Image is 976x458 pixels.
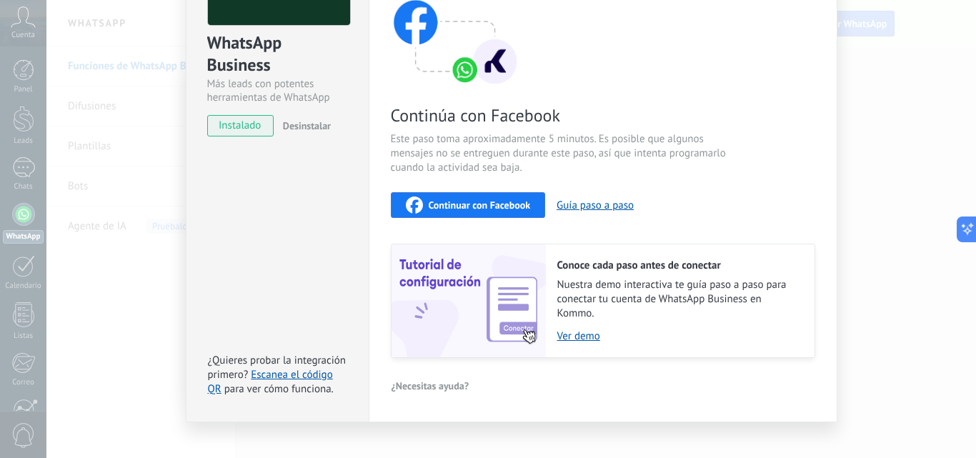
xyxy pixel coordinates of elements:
[557,259,800,272] h2: Conoce cada paso antes de conectar
[557,329,800,343] a: Ver demo
[208,368,333,396] a: Escanea el código QR
[207,77,348,104] div: Más leads con potentes herramientas de WhatsApp
[277,115,331,136] button: Desinstalar
[207,31,348,77] div: WhatsApp Business
[208,115,273,136] span: instalado
[391,132,731,175] span: Este paso toma aproximadamente 5 minutos. Es posible que algunos mensajes no se entreguen durante...
[208,354,347,382] span: ¿Quieres probar la integración primero?
[557,278,800,321] span: Nuestra demo interactiva te guía paso a paso para conectar tu cuenta de WhatsApp Business en Kommo.
[391,192,546,218] button: Continuar con Facebook
[391,375,470,397] button: ¿Necesitas ayuda?
[224,382,334,396] span: para ver cómo funciona.
[557,199,634,212] button: Guía paso a paso
[283,119,331,132] span: Desinstalar
[429,200,531,210] span: Continuar con Facebook
[391,104,731,126] span: Continúa con Facebook
[392,381,469,391] span: ¿Necesitas ayuda?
